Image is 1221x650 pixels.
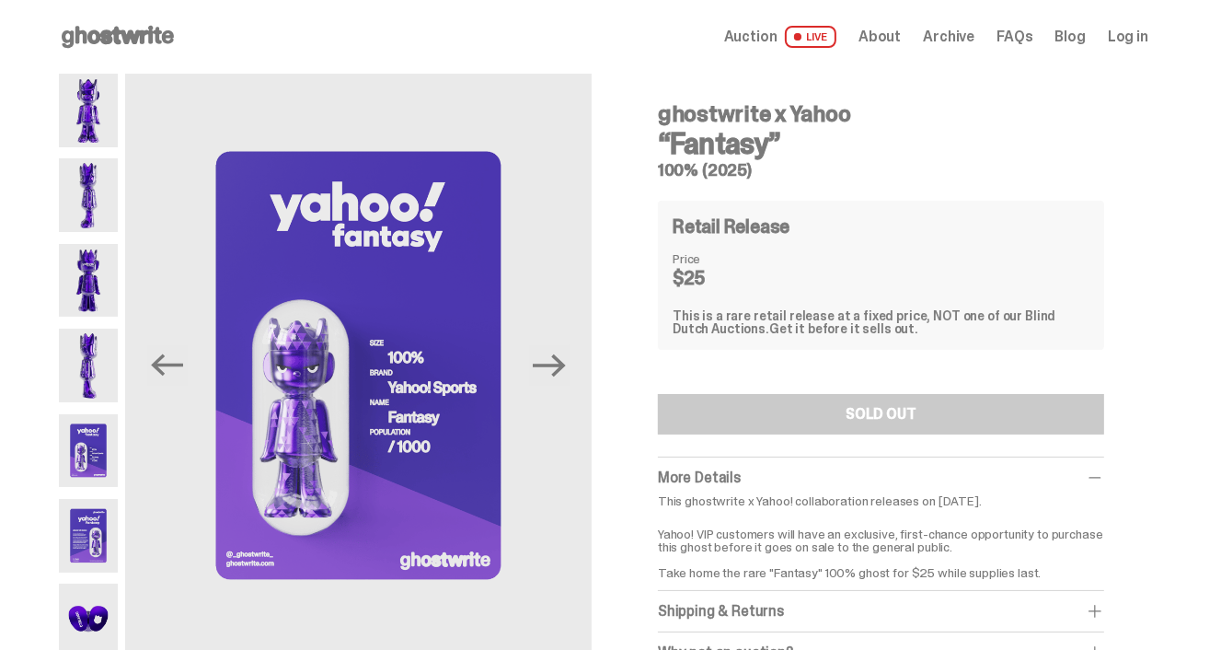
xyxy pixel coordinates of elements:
h4: Retail Release [673,217,789,236]
p: Yahoo! VIP customers will have an exclusive, first-chance opportunity to purchase this ghost befo... [658,515,1104,579]
h5: 100% (2025) [658,162,1104,179]
a: FAQs [996,29,1032,44]
a: Archive [923,29,974,44]
span: More Details [658,468,741,487]
a: Blog [1055,29,1086,44]
dt: Price [673,252,765,265]
img: Yahoo-HG---6.png [59,499,118,573]
img: Yahoo-HG---5.png [59,414,118,488]
div: SOLD OUT [846,407,916,422]
span: LIVE [785,26,837,48]
a: About [858,29,901,44]
div: Shipping & Returns [658,602,1104,621]
button: Next [529,345,570,386]
img: Yahoo-HG---1.png [59,74,118,147]
button: Previous [147,345,188,386]
a: Log in [1108,29,1148,44]
img: Yahoo-HG---4.png [59,329,118,402]
button: SOLD OUT [658,394,1104,435]
img: Yahoo-HG---2.png [59,158,118,232]
p: This ghostwrite x Yahoo! collaboration releases on [DATE]. [658,494,1104,507]
a: Auction LIVE [724,26,836,48]
img: Yahoo-HG---3.png [59,244,118,318]
span: Get it before it sells out. [769,320,918,337]
h3: “Fantasy” [658,129,1104,158]
div: This is a rare retail release at a fixed price, NOT one of our Blind Dutch Auctions. [673,309,1089,335]
dd: $25 [673,269,765,287]
h4: ghostwrite x Yahoo [658,103,1104,125]
span: Auction [724,29,778,44]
